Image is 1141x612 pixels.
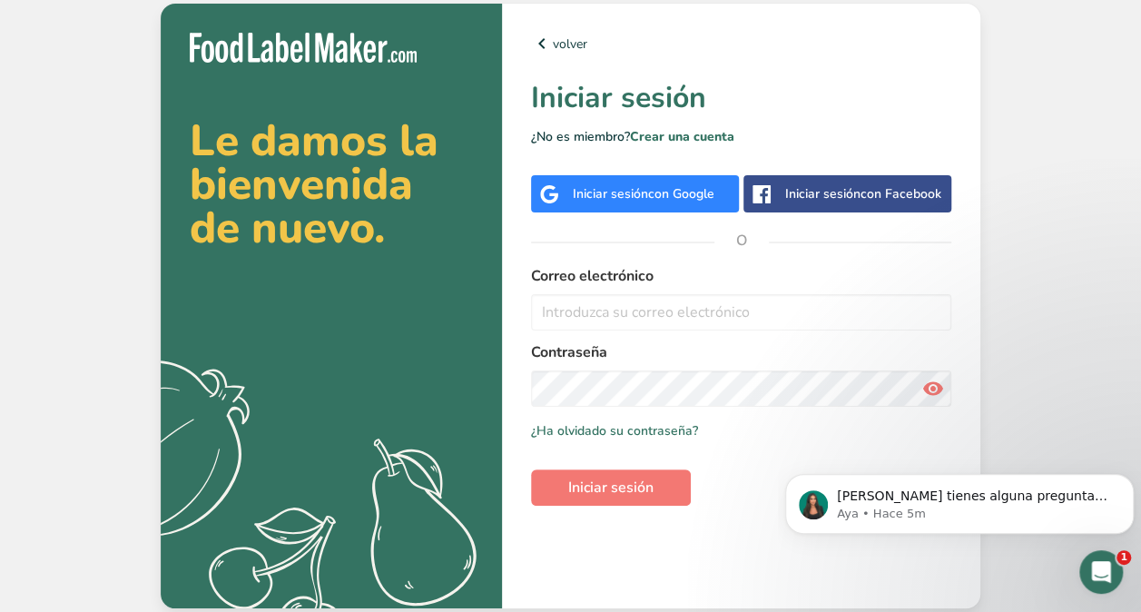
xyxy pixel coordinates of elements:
[648,185,714,202] span: con Google
[190,33,417,63] img: Food Label Maker
[531,265,951,287] label: Correo electrónico
[1116,550,1131,565] span: 1
[714,213,769,268] span: O
[531,341,951,363] label: Contraseña
[531,76,951,120] h1: Iniciar sesión
[568,477,654,498] span: Iniciar sesión
[531,469,691,506] button: Iniciar sesión
[531,33,951,54] a: volver
[785,184,941,203] div: Iniciar sesión
[190,119,473,250] h2: Le damos la bienvenida de nuevo.
[1079,550,1123,594] iframe: Intercom live chat
[778,436,1141,563] iframe: Intercom notifications mensaje
[630,128,734,145] a: Crear una cuenta
[531,127,951,146] p: ¿No es miembro?
[861,185,941,202] span: con Facebook
[573,184,714,203] div: Iniciar sesión
[531,421,698,440] a: ¿Ha olvidado su contraseña?
[531,294,951,331] input: Introduzca su correo electrónico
